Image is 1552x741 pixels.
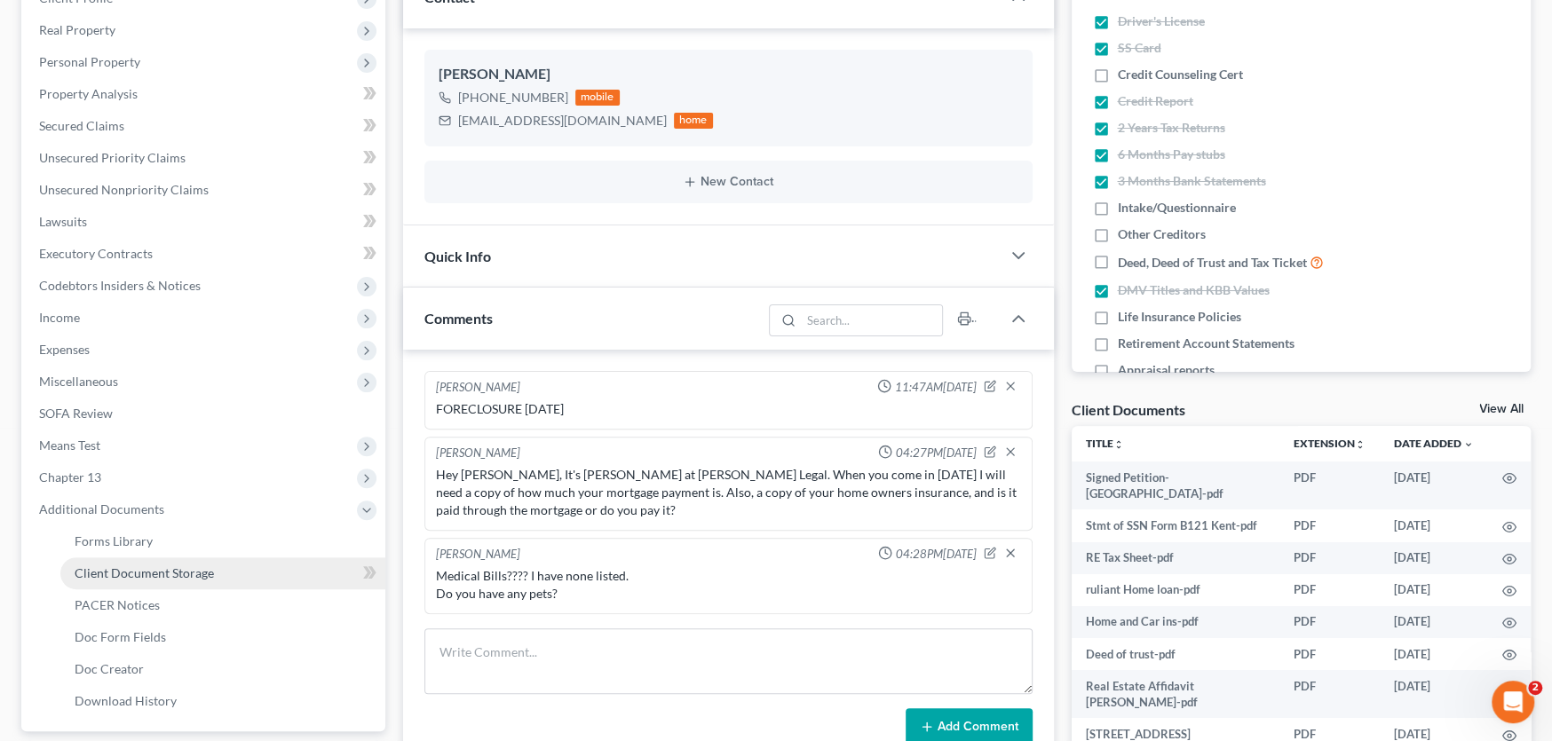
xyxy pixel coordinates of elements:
[1072,542,1280,574] td: RE Tax Sheet-pdf
[1279,670,1380,719] td: PDF
[60,589,385,621] a: PACER Notices
[1528,681,1542,695] span: 2
[1072,400,1185,419] div: Client Documents
[1072,638,1280,670] td: Deed of trust-pdf
[39,406,113,421] span: SOFA Review
[39,438,100,453] span: Means Test
[75,597,160,612] span: PACER Notices
[39,501,164,516] span: Additional Documents
[436,546,520,564] div: [PERSON_NAME]
[39,310,80,325] span: Income
[1086,437,1124,450] a: Titleunfold_more
[1380,670,1488,719] td: [DATE]
[1380,574,1488,606] td: [DATE]
[436,379,520,397] div: [PERSON_NAME]
[75,629,166,644] span: Doc Form Fields
[39,374,118,389] span: Miscellaneous
[1072,509,1280,541] td: Stmt of SSN Form B121 Kent-pdf
[75,661,144,676] span: Doc Creator
[1072,574,1280,606] td: ruliant Home loan-pdf
[60,525,385,557] a: Forms Library
[39,246,153,261] span: Executory Contracts
[60,685,385,717] a: Download History
[1113,439,1124,450] i: unfold_more
[39,214,87,229] span: Lawsuits
[1072,461,1280,510] td: Signed Petition-[GEOGRAPHIC_DATA]-pdf
[75,693,177,708] span: Download History
[1380,461,1488,510] td: [DATE]
[39,22,115,37] span: Real Property
[60,653,385,685] a: Doc Creator
[25,78,385,110] a: Property Analysis
[25,206,385,238] a: Lawsuits
[1072,670,1280,719] td: Real Estate Affidavit [PERSON_NAME]-pdf
[1118,281,1270,299] span: DMV Titles and KBB Values
[25,110,385,142] a: Secured Claims
[1118,199,1236,217] span: Intake/Questionnaire
[896,445,977,461] span: 04:27PM[DATE]
[1118,254,1307,272] span: Deed, Deed of Trust and Tax Ticket
[25,142,385,174] a: Unsecured Priority Claims
[575,90,620,106] div: mobile
[1279,509,1380,541] td: PDF
[39,54,140,69] span: Personal Property
[424,248,491,264] span: Quick Info
[1394,437,1474,450] a: Date Added expand_more
[1118,172,1266,190] span: 3 Months Bank Statements
[1118,66,1243,83] span: Credit Counseling Cert
[1118,119,1225,137] span: 2 Years Tax Returns
[1279,461,1380,510] td: PDF
[1355,439,1366,450] i: unfold_more
[1380,542,1488,574] td: [DATE]
[39,118,124,133] span: Secured Claims
[1279,574,1380,606] td: PDF
[1479,403,1524,415] a: View All
[439,64,1018,85] div: [PERSON_NAME]
[436,445,520,462] div: [PERSON_NAME]
[25,238,385,270] a: Executory Contracts
[1294,437,1366,450] a: Extensionunfold_more
[1380,606,1488,638] td: [DATE]
[1072,606,1280,638] td: Home and Car ins-pdf
[39,150,186,165] span: Unsecured Priority Claims
[436,567,1021,603] div: Medical Bills???? I have none listed. Do you have any pets?
[39,278,201,293] span: Codebtors Insiders & Notices
[1118,92,1193,110] span: Credit Report
[458,89,568,106] div: [PHONE_NUMBER]
[436,466,1021,519] div: Hey [PERSON_NAME], It's [PERSON_NAME] at [PERSON_NAME] Legal. When you come in [DATE] I will need...
[1118,361,1215,379] span: Appraisal reports
[1380,509,1488,541] td: [DATE]
[674,113,713,129] div: home
[39,182,209,197] span: Unsecured Nonpriority Claims
[25,174,385,206] a: Unsecured Nonpriority Claims
[1279,638,1380,670] td: PDF
[801,305,942,335] input: Search...
[896,546,977,563] span: 04:28PM[DATE]
[1279,606,1380,638] td: PDF
[1492,681,1534,723] iframe: Intercom live chat
[25,398,385,430] a: SOFA Review
[39,342,90,357] span: Expenses
[75,533,153,548] span: Forms Library
[1463,439,1474,450] i: expand_more
[1118,308,1241,326] span: Life Insurance Policies
[1118,12,1205,30] span: Driver's License
[39,86,138,101] span: Property Analysis
[458,112,667,130] div: [EMAIL_ADDRESS][DOMAIN_NAME]
[39,469,101,485] span: Chapter 13
[75,565,214,580] span: Client Document Storage
[1118,39,1161,57] span: SS Card
[895,379,977,396] span: 11:47AM[DATE]
[1380,638,1488,670] td: [DATE]
[1279,542,1380,574] td: PDF
[1118,335,1295,352] span: Retirement Account Statements
[1118,225,1206,243] span: Other Creditors
[439,175,1018,189] button: New Contact
[1118,146,1225,163] span: 6 Months Pay stubs
[424,310,493,327] span: Comments
[436,400,1021,418] div: FORECLOSURE [DATE]
[60,557,385,589] a: Client Document Storage
[60,621,385,653] a: Doc Form Fields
